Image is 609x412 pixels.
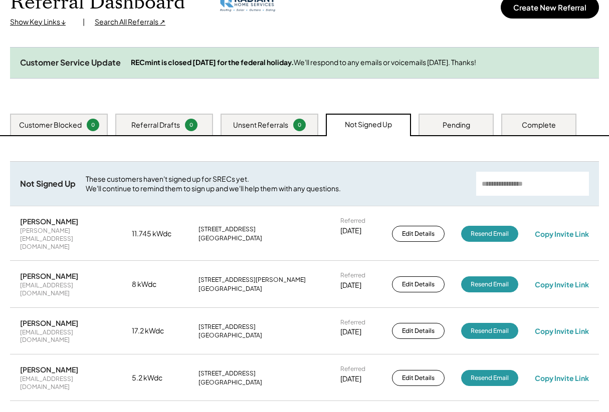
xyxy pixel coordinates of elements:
div: These customers haven't signed up for SRECs yet. We'll continue to remind them to sign up and we'... [86,174,466,194]
div: [DATE] [340,374,361,384]
div: [DATE] [340,280,361,290]
button: Edit Details [392,370,445,386]
div: [STREET_ADDRESS] [198,369,256,377]
div: Unsent Referrals [233,120,288,130]
div: [GEOGRAPHIC_DATA] [198,331,262,339]
div: 8 kWdc [132,279,182,289]
div: 0 [186,121,196,129]
div: [PERSON_NAME] [20,271,78,280]
button: Edit Details [392,226,445,242]
div: Referred [340,318,365,326]
div: Copy Invite Link [535,373,589,382]
div: Referred [340,365,365,373]
div: Referred [340,217,365,225]
div: [DATE] [340,327,361,337]
div: [PERSON_NAME] [20,365,78,374]
div: [STREET_ADDRESS] [198,323,256,331]
button: Edit Details [392,276,445,292]
button: Resend Email [461,370,518,386]
div: Complete [522,120,556,130]
div: [PERSON_NAME] [20,217,78,226]
div: [PERSON_NAME] [20,318,78,327]
div: We'll respond to any emails or voicemails [DATE]. Thanks! [131,58,589,68]
button: Resend Email [461,226,518,242]
div: [PERSON_NAME][EMAIL_ADDRESS][DOMAIN_NAME] [20,227,115,250]
div: [GEOGRAPHIC_DATA] [198,378,262,386]
div: Customer Blocked [19,120,82,130]
div: Copy Invite Link [535,280,589,289]
div: [EMAIL_ADDRESS][DOMAIN_NAME] [20,328,115,344]
div: 0 [88,121,98,129]
div: Referred [340,271,365,279]
div: 0 [295,121,304,129]
div: [GEOGRAPHIC_DATA] [198,234,262,242]
div: Pending [443,120,470,130]
div: Not Signed Up [20,179,76,189]
div: [EMAIL_ADDRESS][DOMAIN_NAME] [20,281,115,297]
div: [STREET_ADDRESS] [198,225,256,233]
div: [DATE] [340,226,361,236]
strong: RECmint is closed [DATE] for the federal holiday. [131,58,294,67]
button: Edit Details [392,323,445,339]
div: Customer Service Update [20,58,121,68]
div: Show Key Links ↓ [10,17,73,27]
div: 5.2 kWdc [132,373,182,383]
div: [STREET_ADDRESS][PERSON_NAME] [198,276,306,284]
div: Copy Invite Link [535,229,589,238]
div: Copy Invite Link [535,326,589,335]
button: Resend Email [461,276,518,292]
div: 17.2 kWdc [132,326,182,336]
div: [GEOGRAPHIC_DATA] [198,285,262,293]
button: Resend Email [461,323,518,339]
div: Referral Drafts [131,120,180,130]
div: [EMAIL_ADDRESS][DOMAIN_NAME] [20,375,115,390]
div: | [83,17,85,27]
div: Search All Referrals ↗ [95,17,165,27]
div: 11.745 kWdc [132,229,182,239]
div: Not Signed Up [345,120,392,130]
